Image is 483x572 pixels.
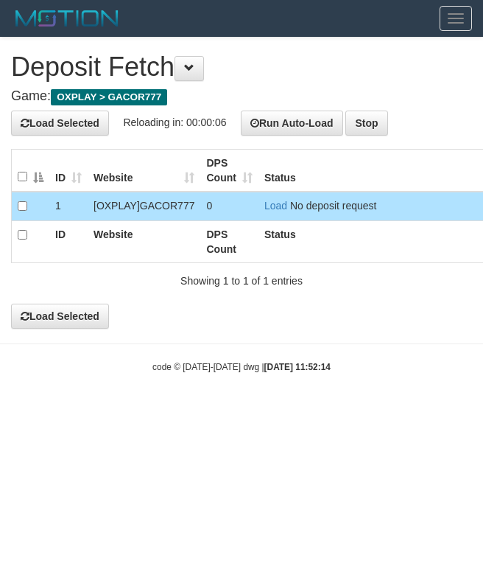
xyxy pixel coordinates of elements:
span: OXPLAY > GACOR777 [51,89,167,105]
span: 0 [206,200,212,212]
td: 1 [49,192,88,221]
th: Website [88,221,200,263]
div: Showing 1 to 1 of 1 entries [11,268,472,288]
th: DPS Count [200,221,258,263]
td: [OXPLAY] GACOR777 [88,192,200,221]
h1: Deposit Fetch [11,52,472,82]
button: Load Selected [11,304,109,329]
th: Website: activate to sort column ascending [88,150,200,192]
small: code © [DATE]-[DATE] dwg | [152,362,331,372]
button: Load Selected [11,111,109,136]
th: ID: activate to sort column ascending [49,150,88,192]
img: MOTION_logo.png [11,7,123,29]
th: ID [49,221,88,263]
span: No deposit request [290,200,377,212]
button: Stop [345,111,387,136]
a: Load [264,200,287,212]
th: DPS Count: activate to sort column ascending [200,150,258,192]
button: Run Auto-Load [241,111,343,136]
span: Reloading in: 00:00:06 [123,116,226,128]
strong: [DATE] 11:52:14 [264,362,331,372]
h4: Game: [11,89,472,104]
